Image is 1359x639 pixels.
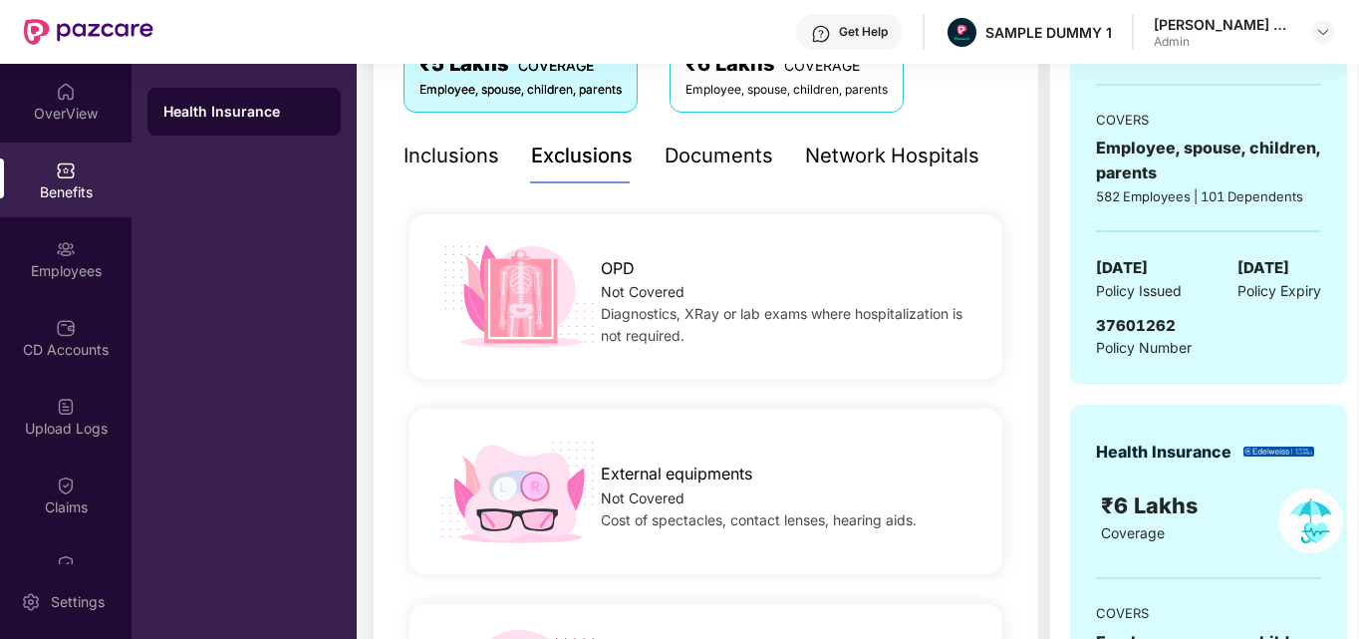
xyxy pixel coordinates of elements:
img: icon [436,434,602,548]
div: 582 Employees | 101 Dependents [1096,186,1321,206]
img: policyIcon [1278,488,1343,553]
div: ₹5 Lakhs [419,49,622,80]
div: Exclusions [531,141,633,171]
span: OPD [601,256,635,281]
span: Coverage [1101,524,1165,541]
div: Get Help [839,24,888,40]
span: ₹6 Lakhs [1101,492,1204,518]
div: COVERS [1096,603,1321,623]
img: svg+xml;base64,PHN2ZyBpZD0iQ0RfQWNjb3VudHMiIGRhdGEtbmFtZT0iQ0QgQWNjb3VudHMiIHhtbG5zPSJodHRwOi8vd3... [56,318,76,338]
div: Not Covered [601,487,975,509]
img: New Pazcare Logo [24,19,153,45]
img: insurerLogo [1243,447,1314,458]
img: svg+xml;base64,PHN2ZyBpZD0iQmVuZWZpdHMiIHhtbG5zPSJodHRwOi8vd3d3LnczLm9yZy8yMDAwL3N2ZyIgd2lkdGg9Ij... [56,160,76,180]
img: svg+xml;base64,PHN2ZyBpZD0iQ2xhaW0iIHhtbG5zPSJodHRwOi8vd3d3LnczLm9yZy8yMDAwL3N2ZyIgd2lkdGg9IjIwIi... [56,476,76,495]
img: svg+xml;base64,PHN2ZyBpZD0iQ2xhaW0iIHhtbG5zPSJodHRwOi8vd3d3LnczLm9yZy8yMDAwL3N2ZyIgd2lkdGg9IjIwIi... [56,554,76,574]
span: [DATE] [1096,256,1148,280]
span: [DATE] [1237,256,1289,280]
div: COVERS [1096,110,1321,130]
div: Not Covered [601,281,975,303]
span: 37601262 [1096,316,1176,335]
div: Employee, spouse, children, parents [1096,136,1321,185]
div: Admin [1154,34,1293,50]
div: Health Insurance [163,102,325,122]
div: Employee, spouse, children, parents [685,81,888,100]
img: svg+xml;base64,PHN2ZyBpZD0iSG9tZSIgeG1sbnM9Imh0dHA6Ly93d3cudzMub3JnLzIwMDAvc3ZnIiB3aWR0aD0iMjAiIG... [56,82,76,102]
div: Health Insurance [1096,440,1231,465]
img: svg+xml;base64,PHN2ZyBpZD0iRW1wbG95ZWVzIiB4bWxucz0iaHR0cDovL3d3dy53My5vcmcvMjAwMC9zdmciIHdpZHRoPS... [56,239,76,259]
span: Cost of spectacles, contact lenses, hearing aids. [601,511,917,528]
div: Settings [45,592,111,612]
div: Documents [665,141,773,171]
div: SAMPLE DUMMY 1 [985,23,1112,42]
span: Policy Expiry [1237,280,1321,302]
span: External equipments [601,462,752,486]
span: COVERAGE [518,57,594,74]
img: svg+xml;base64,PHN2ZyBpZD0iRHJvcGRvd24tMzJ4MzIiIHhtbG5zPSJodHRwOi8vd3d3LnczLm9yZy8yMDAwL3N2ZyIgd2... [1315,24,1331,40]
div: [PERSON_NAME] K S [1154,15,1293,34]
img: svg+xml;base64,PHN2ZyBpZD0iSGVscC0zMngzMiIgeG1sbnM9Imh0dHA6Ly93d3cudzMub3JnLzIwMDAvc3ZnIiB3aWR0aD... [811,24,831,44]
span: Policy Issued [1096,280,1182,302]
span: Diagnostics, XRay or lab exams where hospitalization is not required. [601,305,962,344]
div: ₹6 Lakhs [685,49,888,80]
div: Employee, spouse, children, parents [419,81,622,100]
span: COVERAGE [784,57,860,74]
span: Policy Number [1096,339,1192,356]
div: Network Hospitals [805,141,979,171]
img: svg+xml;base64,PHN2ZyBpZD0iU2V0dGluZy0yMHgyMCIgeG1sbnM9Imh0dHA6Ly93d3cudzMub3JnLzIwMDAvc3ZnIiB3aW... [21,592,41,612]
div: Inclusions [404,141,499,171]
img: Pazcare_Alternative_logo-01-01.png [948,18,976,47]
img: svg+xml;base64,PHN2ZyBpZD0iVXBsb2FkX0xvZ3MiIGRhdGEtbmFtZT0iVXBsb2FkIExvZ3MiIHhtbG5zPSJodHRwOi8vd3... [56,397,76,417]
img: icon [436,239,602,354]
